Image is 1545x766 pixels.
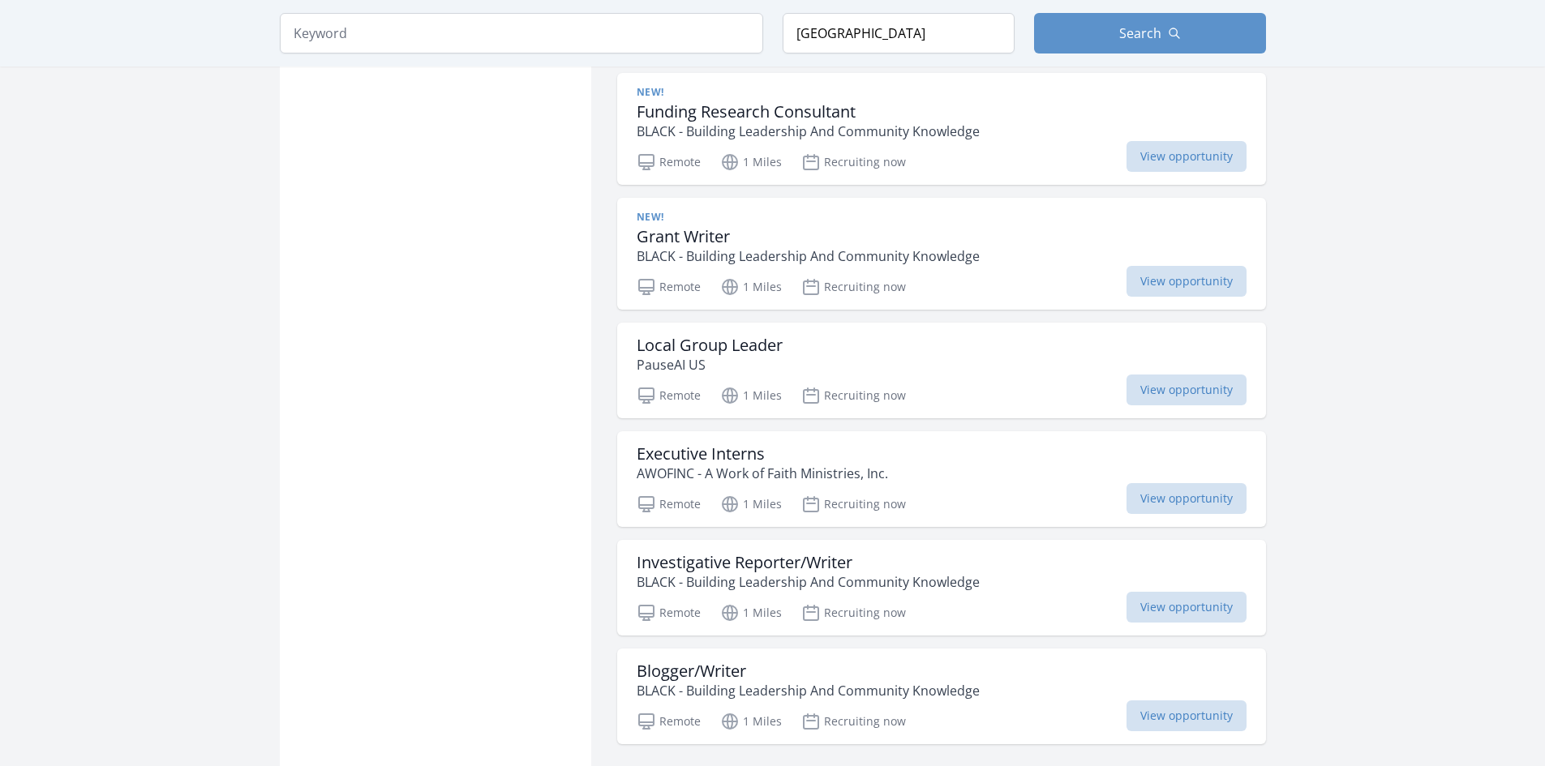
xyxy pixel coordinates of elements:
[637,444,888,464] h3: Executive Interns
[617,323,1266,418] a: Local Group Leader PauseAI US Remote 1 Miles Recruiting now View opportunity
[720,152,782,172] p: 1 Miles
[637,152,701,172] p: Remote
[720,277,782,297] p: 1 Miles
[720,712,782,731] p: 1 Miles
[617,198,1266,310] a: New! Grant Writer BLACK - Building Leadership And Community Knowledge Remote 1 Miles Recruiting n...
[637,386,701,405] p: Remote
[637,102,980,122] h3: Funding Research Consultant
[1127,374,1247,405] span: View opportunity
[637,227,980,246] h3: Grant Writer
[801,494,906,514] p: Recruiting now
[1127,592,1247,623] span: View opportunity
[637,603,701,623] p: Remote
[1119,24,1161,43] span: Search
[637,355,783,374] p: PauseAI US
[617,540,1266,635] a: Investigative Reporter/Writer BLACK - Building Leadership And Community Knowledge Remote 1 Miles ...
[783,13,1015,53] input: Location
[801,277,906,297] p: Recruiting now
[637,277,701,297] p: Remote
[637,712,701,731] p: Remote
[637,553,980,572] h3: Investigative Reporter/Writer
[637,681,980,700] p: BLACK - Building Leadership And Community Knowledge
[1034,13,1266,53] button: Search
[637,336,783,355] h3: Local Group Leader
[637,464,888,483] p: AWOFINC - A Work of Faith Ministries, Inc.
[637,494,701,514] p: Remote
[1127,483,1247,514] span: View opportunity
[801,712,906,731] p: Recruiting now
[720,603,782,623] p: 1 Miles
[720,494,782,514] p: 1 Miles
[617,648,1266,744] a: Blogger/Writer BLACK - Building Leadership And Community Knowledge Remote 1 Miles Recruiting now ...
[637,86,664,99] span: New!
[637,661,980,681] h3: Blogger/Writer
[617,431,1266,527] a: Executive Interns AWOFINC - A Work of Faith Ministries, Inc. Remote 1 Miles Recruiting now View o...
[1127,700,1247,731] span: View opportunity
[637,572,980,592] p: BLACK - Building Leadership And Community Knowledge
[801,603,906,623] p: Recruiting now
[637,122,980,141] p: BLACK - Building Leadership And Community Knowledge
[1127,266,1247,297] span: View opportunity
[637,246,980,266] p: BLACK - Building Leadership And Community Knowledge
[1127,141,1247,172] span: View opportunity
[801,152,906,172] p: Recruiting now
[280,13,763,53] input: Keyword
[637,211,664,224] span: New!
[720,386,782,405] p: 1 Miles
[617,73,1266,185] a: New! Funding Research Consultant BLACK - Building Leadership And Community Knowledge Remote 1 Mil...
[801,386,906,405] p: Recruiting now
